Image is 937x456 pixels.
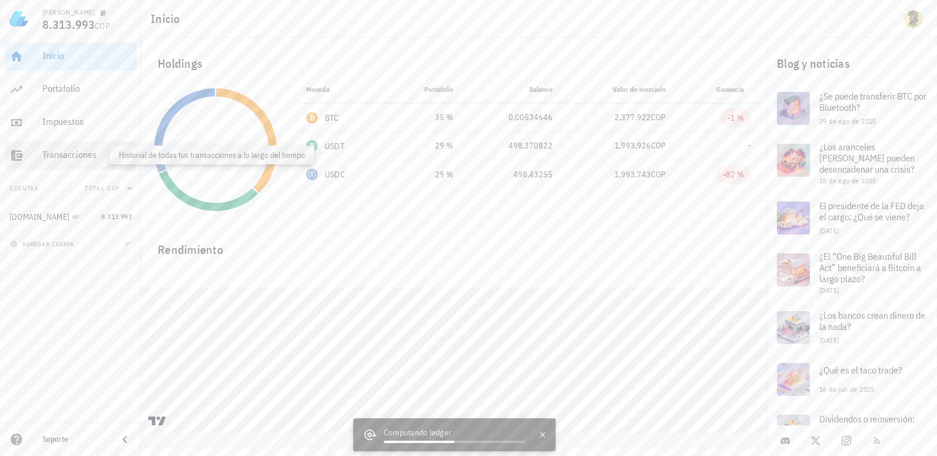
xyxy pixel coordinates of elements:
div: 29 % [397,168,453,181]
span: 8.313.993 [42,16,95,32]
button: CuentasTotal COP [5,174,137,203]
a: Portafolio [5,75,137,104]
span: ¿El “One Big Beautiful Bill Act” beneficiará a Bitcoin a largo plazo? [819,250,921,285]
span: COP [651,169,666,180]
div: USDC-icon [306,168,318,180]
span: 2.377.922 [614,112,651,123]
th: Moneda [297,75,387,104]
a: ¿Se puede transferir BTC por Bluetooth? 29 de ago de 2025 [767,82,937,134]
div: Rendimiento [148,231,760,259]
span: El presidente de la FED deja el cargo: ¿Qué se viene? [819,200,924,223]
a: El presidente de la FED deja el cargo: ¿Qué se viene? [DATE] [767,192,937,244]
div: avatar [904,9,923,28]
span: 1.993.743 [614,169,651,180]
a: ¿Los aranceles [PERSON_NAME] pueden desencadenar una crisis? 18 de ago de 2025 [767,134,937,192]
div: 0,00534646 [472,111,553,124]
span: [DATE] [819,226,839,235]
div: Impuestos [42,116,132,127]
div: BTC [325,112,339,124]
div: Computando ledger [384,427,525,441]
span: COP [651,140,666,151]
button: agregar cuenta [7,238,79,250]
div: 498,370822 [472,140,553,152]
div: USDT-icon [306,140,318,152]
span: 1.993.926 [614,140,651,151]
a: Impuestos [5,108,137,137]
span: 8.313.993 [101,212,132,221]
div: Soporte [42,435,108,444]
div: Inicio [42,50,132,61]
div: Holdings [148,45,760,82]
h1: Inicio [151,9,185,28]
span: COP [651,112,666,123]
div: [PERSON_NAME] [42,8,95,17]
a: Inicio [5,42,137,71]
div: USDT [325,140,344,152]
span: ¿Los aranceles [PERSON_NAME] pueden desencadenar una crisis? [819,141,915,175]
th: Portafolio [387,75,463,104]
a: Charting by TradingView [147,415,168,427]
div: 29 % [397,140,453,152]
span: Ganancia [716,85,751,94]
span: Total COP [85,184,120,192]
span: 29 de ago de 2025 [819,117,876,125]
span: 18 de ago de 2025 [819,176,876,185]
div: 35 % [397,111,453,124]
a: ¿El “One Big Beautiful Bill Act” beneficiará a Bitcoin a largo plazo? [DATE] [767,244,937,302]
div: [DOMAIN_NAME] [9,212,69,222]
span: - [748,140,751,151]
div: BTC-icon [306,112,318,124]
a: [DOMAIN_NAME] 8.313.993 [5,203,137,231]
div: Transacciones [42,149,132,160]
div: USDC [325,168,345,180]
div: Portafolio [42,83,132,94]
th: Balance [463,75,562,104]
a: Transacciones [5,141,137,170]
span: ¿Se puede transferir BTC por Bluetooth? [819,90,926,113]
div: 498,43255 [472,168,553,181]
span: COP [95,21,110,31]
span: agregar cuenta [12,240,74,248]
img: LedgiFi [9,9,28,28]
div: -82 % [723,168,744,180]
div: Blog y noticias [767,45,937,82]
th: Valor de mercado [562,75,675,104]
div: -1 % [727,112,744,124]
